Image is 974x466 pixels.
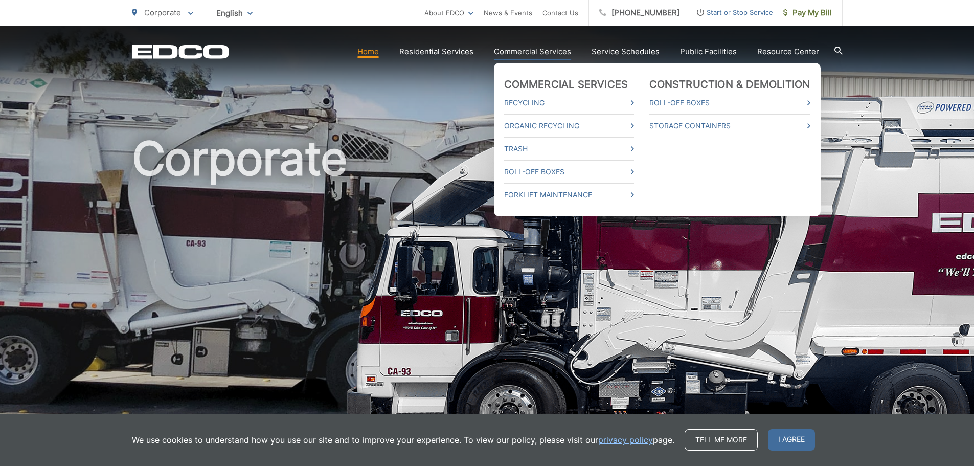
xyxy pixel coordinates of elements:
[132,133,843,457] h1: Corporate
[685,429,758,451] a: Tell me more
[783,7,832,19] span: Pay My Bill
[357,46,379,58] a: Home
[680,46,737,58] a: Public Facilities
[424,7,473,19] a: About EDCO
[649,97,810,109] a: Roll-Off Boxes
[649,78,810,91] a: Construction & Demolition
[768,429,815,451] span: I agree
[542,7,578,19] a: Contact Us
[757,46,819,58] a: Resource Center
[598,434,653,446] a: privacy policy
[504,78,628,91] a: Commercial Services
[132,45,229,59] a: EDCD logo. Return to the homepage.
[504,97,634,109] a: Recycling
[504,120,634,132] a: Organic Recycling
[132,434,674,446] p: We use cookies to understand how you use our site and to improve your experience. To view our pol...
[484,7,532,19] a: News & Events
[144,8,181,17] span: Corporate
[209,4,260,22] span: English
[494,46,571,58] a: Commercial Services
[504,189,634,201] a: Forklift Maintenance
[399,46,473,58] a: Residential Services
[504,143,634,155] a: Trash
[504,166,634,178] a: Roll-Off Boxes
[649,120,810,132] a: Storage Containers
[592,46,660,58] a: Service Schedules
